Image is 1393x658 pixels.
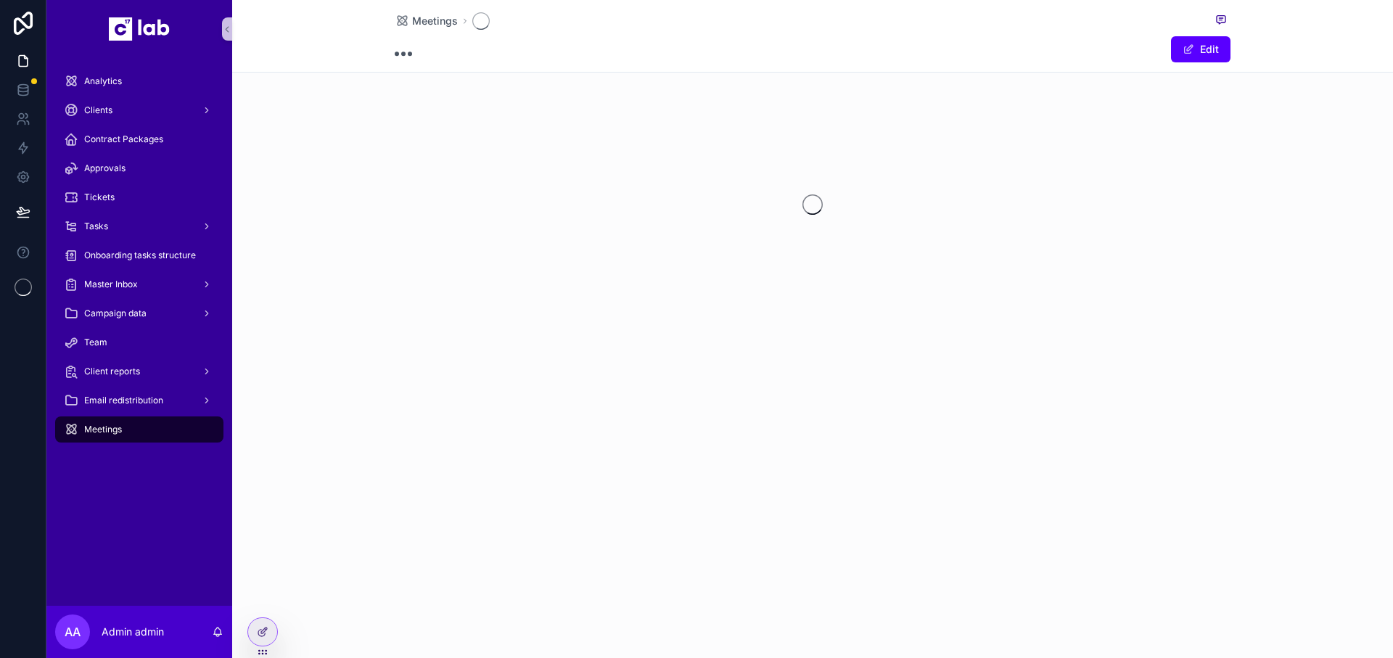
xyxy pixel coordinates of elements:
[84,424,122,435] span: Meetings
[84,163,126,174] span: Approvals
[55,271,223,297] a: Master Inbox
[84,75,122,87] span: Analytics
[55,329,223,355] a: Team
[84,192,115,203] span: Tickets
[84,308,147,319] span: Campaign data
[84,279,138,290] span: Master Inbox
[395,14,458,28] a: Meetings
[84,395,163,406] span: Email redistribution
[84,337,107,348] span: Team
[46,58,232,461] div: scrollable content
[84,221,108,232] span: Tasks
[55,155,223,181] a: Approvals
[55,97,223,123] a: Clients
[84,366,140,377] span: Client reports
[84,104,112,116] span: Clients
[55,416,223,443] a: Meetings
[1171,36,1230,62] button: Edit
[65,623,81,641] span: Aa
[84,133,163,145] span: Contract Packages
[84,250,196,261] span: Onboarding tasks structure
[109,17,170,41] img: App logo
[412,14,458,28] span: Meetings
[55,358,223,384] a: Client reports
[55,213,223,239] a: Tasks
[55,300,223,326] a: Campaign data
[55,387,223,414] a: Email redistribution
[55,126,223,152] a: Contract Packages
[102,625,164,639] p: Admin admin
[55,68,223,94] a: Analytics
[55,184,223,210] a: Tickets
[55,242,223,268] a: Onboarding tasks structure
